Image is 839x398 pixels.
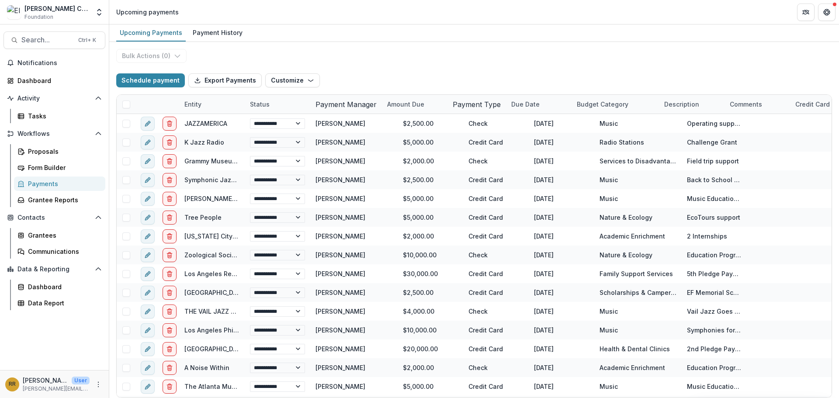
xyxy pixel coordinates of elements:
[163,173,177,187] button: delete
[28,163,98,172] div: Form Builder
[529,377,594,396] div: [DATE]
[315,250,365,260] div: [PERSON_NAME]
[687,307,742,316] div: Vail Jazz Goes to Schools support
[265,73,320,87] button: Customize
[600,325,618,335] div: Music
[21,36,73,44] span: Search...
[17,76,98,85] div: Dashboard
[184,326,299,334] a: Los Angeles Philharmonic Assocation
[600,175,618,184] div: Music
[398,133,463,152] div: $5,000.00
[184,289,246,296] a: [GEOGRAPHIC_DATA]
[818,3,836,21] button: Get Help
[529,152,594,170] div: [DATE]
[315,138,365,147] div: [PERSON_NAME]
[398,114,463,133] div: $2,500.00
[116,24,186,42] a: Upcoming Payments
[382,95,447,114] div: Amount Due
[315,156,365,166] div: [PERSON_NAME]
[529,227,594,246] div: [DATE]
[315,269,365,278] div: [PERSON_NAME]
[463,227,529,246] div: Credit Card
[141,342,155,356] button: edit
[184,120,227,127] a: JAZZAMERICA
[163,229,177,243] button: delete
[3,91,105,105] button: Open Activity
[3,56,105,70] button: Notifications
[687,194,742,203] div: Music Education Programs
[116,26,186,39] div: Upcoming Payments
[23,385,90,393] p: [PERSON_NAME][EMAIL_ADDRESS][DOMAIN_NAME]
[572,95,659,114] div: Budget Category
[398,321,463,339] div: $10,000.00
[463,170,529,189] div: Credit Card
[14,160,105,175] a: Form Builder
[113,6,182,18] nav: breadcrumb
[315,288,365,297] div: [PERSON_NAME]
[24,13,53,21] span: Foundation
[382,100,430,109] div: Amount Due
[315,307,365,316] div: [PERSON_NAME]
[529,302,594,321] div: [DATE]
[184,383,276,390] a: The Atlanta Music Project, Inc
[315,119,365,128] div: [PERSON_NAME]
[163,286,177,300] button: delete
[72,377,90,384] p: User
[245,95,310,114] div: Status
[141,323,155,337] button: edit
[506,100,545,109] div: Due Date
[163,380,177,394] button: delete
[9,381,16,387] div: Randal Rosman
[687,344,742,353] div: 2nd Pledge Payment (of 5)
[141,117,155,131] button: edit
[447,99,506,110] div: Payment Type
[310,95,382,114] div: Payment Manager
[14,144,105,159] a: Proposals
[141,380,155,394] button: edit
[529,208,594,227] div: [DATE]
[23,376,68,385] p: [PERSON_NAME]
[310,99,382,110] div: Payment Manager
[163,211,177,225] button: delete
[315,363,365,372] div: [PERSON_NAME]
[141,267,155,281] button: edit
[463,133,529,152] div: Credit Card
[600,382,618,391] div: Music
[600,119,618,128] div: Music
[398,339,463,358] div: $20,000.00
[687,156,739,166] div: Field trip support
[600,250,652,260] div: Nature & Ecology
[163,117,177,131] button: delete
[163,323,177,337] button: delete
[28,111,98,121] div: Tasks
[687,250,742,260] div: Education Programs
[725,95,790,114] div: Comments
[179,95,245,114] div: Entity
[116,7,179,17] div: Upcoming payments
[163,154,177,168] button: delete
[163,135,177,149] button: delete
[3,262,105,276] button: Open Data & Reporting
[116,73,185,87] button: Schedule payment
[3,73,105,88] a: Dashboard
[529,189,594,208] div: [DATE]
[687,175,742,184] div: Back to School challenge grant
[659,95,725,114] div: Description
[93,3,105,21] button: Open entity switcher
[398,377,463,396] div: $5,000.00
[529,283,594,302] div: [DATE]
[687,325,742,335] div: Symphonies for Schools support
[659,100,704,109] div: Description
[17,130,91,138] span: Workflows
[463,377,529,396] div: Credit Card
[14,109,105,123] a: Tasks
[28,179,98,188] div: Payments
[141,173,155,187] button: edit
[315,344,365,353] div: [PERSON_NAME]
[188,73,262,87] button: Export Payments
[17,214,91,221] span: Contacts
[529,246,594,264] div: [DATE]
